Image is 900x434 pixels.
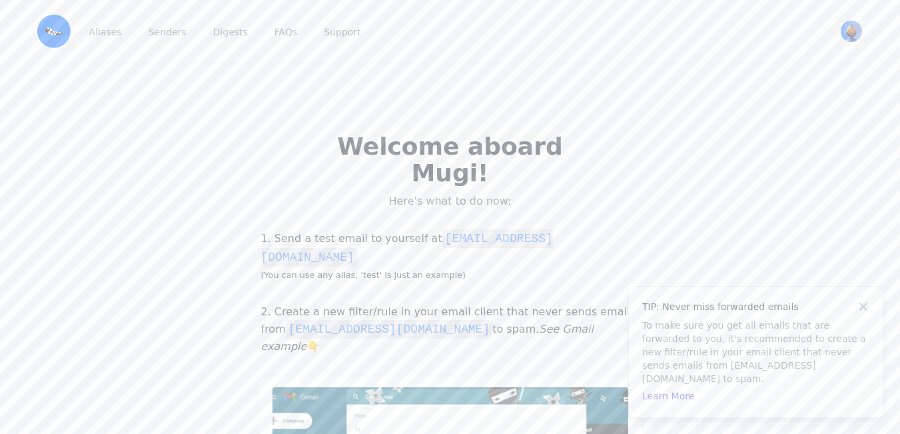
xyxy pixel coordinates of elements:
[261,229,553,267] code: [EMAIL_ADDRESS][DOMAIN_NAME]
[258,304,642,355] p: 2. Create a new filter/rule in your email client that never sends emails from to spam. 👇
[841,21,862,42] img: Mugi's Avatar
[261,323,594,353] i: See Gmail example
[642,319,870,385] p: To make sure you get all emails that are forwarded to you, it's recommended to create a new filte...
[301,133,600,187] h2: Welcome aboard Mugi!
[37,15,71,48] img: Email Monster
[261,270,466,280] small: (You can use any alias, 'test' is just an example)
[258,229,642,283] p: 1. Send a test email to yourself at
[839,19,863,43] button: User menu
[642,300,870,313] h4: TIP: Never miss forwarded emails
[301,195,600,208] p: Here's what to do now:
[286,320,492,339] code: [EMAIL_ADDRESS][DOMAIN_NAME]
[642,391,694,401] a: Learn More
